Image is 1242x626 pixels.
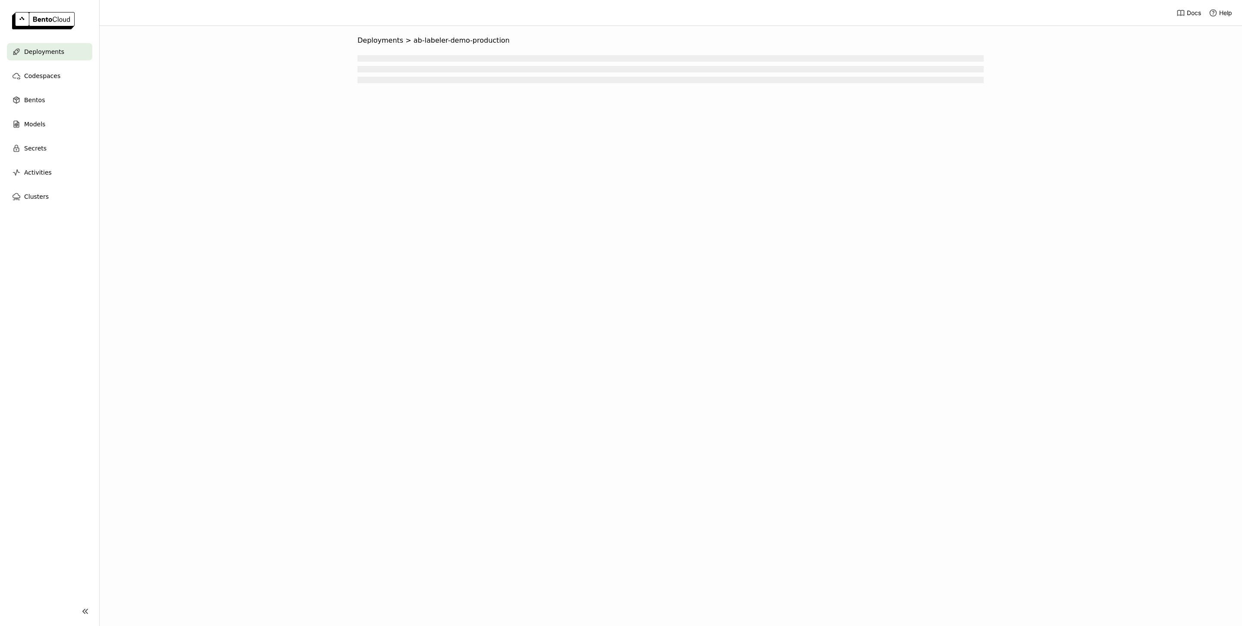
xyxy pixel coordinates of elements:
[358,36,984,45] nav: Breadcrumbs navigation
[1219,9,1232,17] span: Help
[7,116,92,133] a: Models
[1209,9,1232,17] div: Help
[7,188,92,205] a: Clusters
[7,140,92,157] a: Secrets
[24,47,64,57] span: Deployments
[24,143,47,153] span: Secrets
[358,36,403,45] span: Deployments
[24,191,49,202] span: Clusters
[24,119,45,129] span: Models
[24,95,45,105] span: Bentos
[403,36,414,45] span: >
[24,167,52,178] span: Activities
[24,71,60,81] span: Codespaces
[1176,9,1201,17] a: Docs
[7,91,92,109] a: Bentos
[12,12,75,29] img: logo
[414,36,510,45] span: ab-labeler-demo-production
[7,164,92,181] a: Activities
[1187,9,1201,17] span: Docs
